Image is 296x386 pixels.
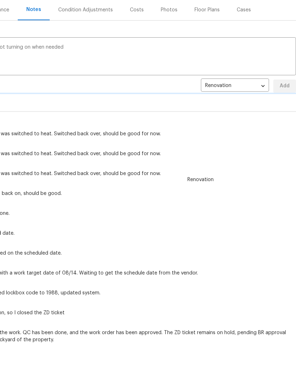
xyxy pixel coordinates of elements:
div: Floor Plans [194,6,220,13]
div: Notes [26,6,41,13]
div: Condition Adjustments [58,6,113,13]
div: Renovation [201,77,269,95]
div: Cases [237,6,251,13]
div: Photos [161,6,177,13]
span: Renovation [183,176,218,183]
div: Costs [130,6,144,13]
